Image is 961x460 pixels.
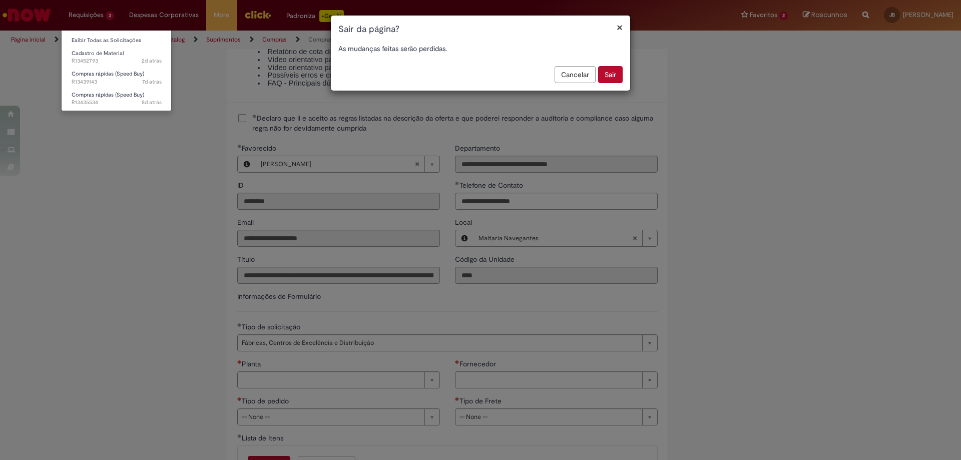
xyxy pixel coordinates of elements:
span: Compras rápidas (Speed Buy) [72,91,144,99]
span: R13452793 [72,57,162,65]
span: Cadastro de Material [72,50,124,57]
button: Fechar modal [617,22,623,33]
a: Exibir Todas as Solicitações [62,35,172,46]
a: Aberto R13435534 : Compras rápidas (Speed Buy) [62,90,172,108]
span: R13439143 [72,78,162,86]
time: 27/08/2025 14:32:14 [142,57,162,65]
span: R13435534 [72,99,162,107]
button: Sair [598,66,623,83]
time: 22/08/2025 10:46:14 [142,78,162,86]
span: 8d atrás [142,99,162,106]
span: 2d atrás [142,57,162,65]
a: Aberto R13452793 : Cadastro de Material [62,48,172,67]
span: Compras rápidas (Speed Buy) [72,70,144,78]
ul: Requisições [61,30,172,111]
button: Cancelar [555,66,596,83]
h1: Sair da página? [338,23,623,36]
a: Aberto R13439143 : Compras rápidas (Speed Buy) [62,69,172,87]
time: 21/08/2025 10:58:29 [142,99,162,106]
span: 7d atrás [142,78,162,86]
p: As mudanças feitas serão perdidas. [338,44,623,54]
